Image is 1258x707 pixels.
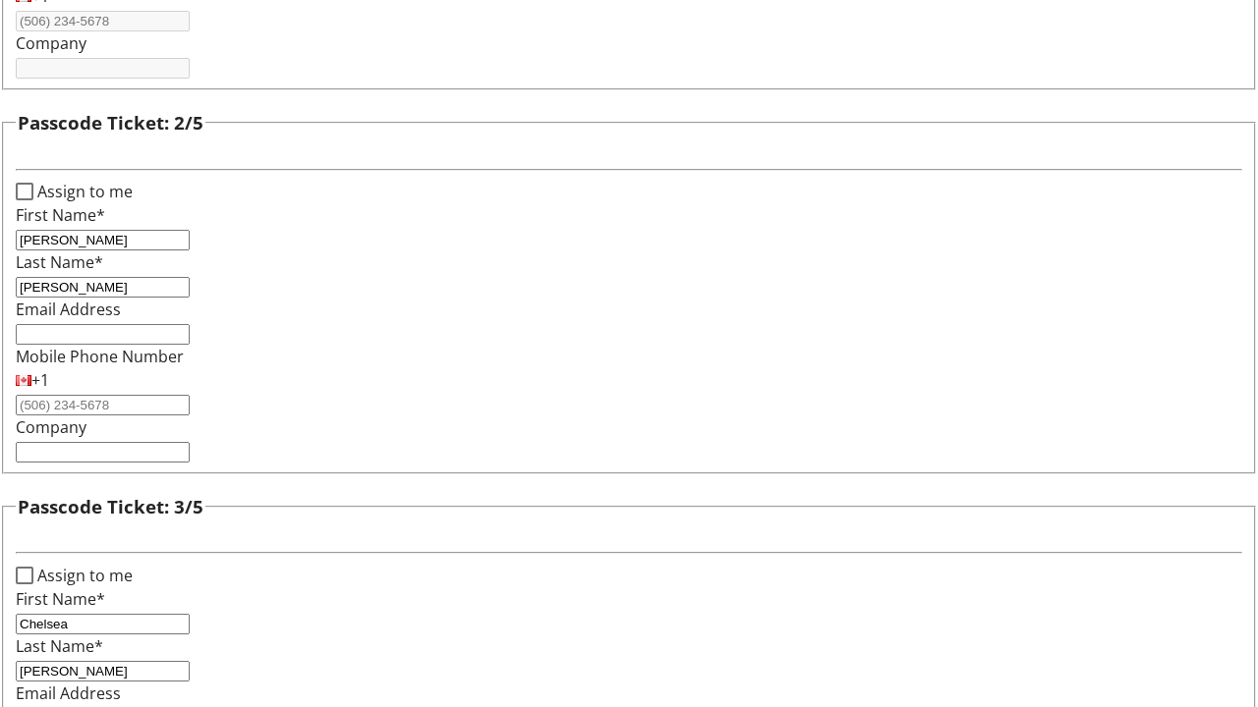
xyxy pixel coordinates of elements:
[16,395,190,415] input: (506) 234-5678
[16,682,121,704] label: Email Address
[16,346,184,367] label: Mobile Phone Number
[16,588,105,610] label: First Name*
[16,11,190,31] input: (506) 234-5678
[16,416,86,438] label: Company
[33,564,133,587] label: Assign to me
[18,109,203,136] h3: Passcode Ticket: 2/5
[16,32,86,54] label: Company
[16,299,121,320] label: Email Address
[16,204,105,226] label: First Name*
[16,635,103,657] label: Last Name*
[18,493,203,520] h3: Passcode Ticket: 3/5
[33,180,133,203] label: Assign to me
[16,251,103,273] label: Last Name*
